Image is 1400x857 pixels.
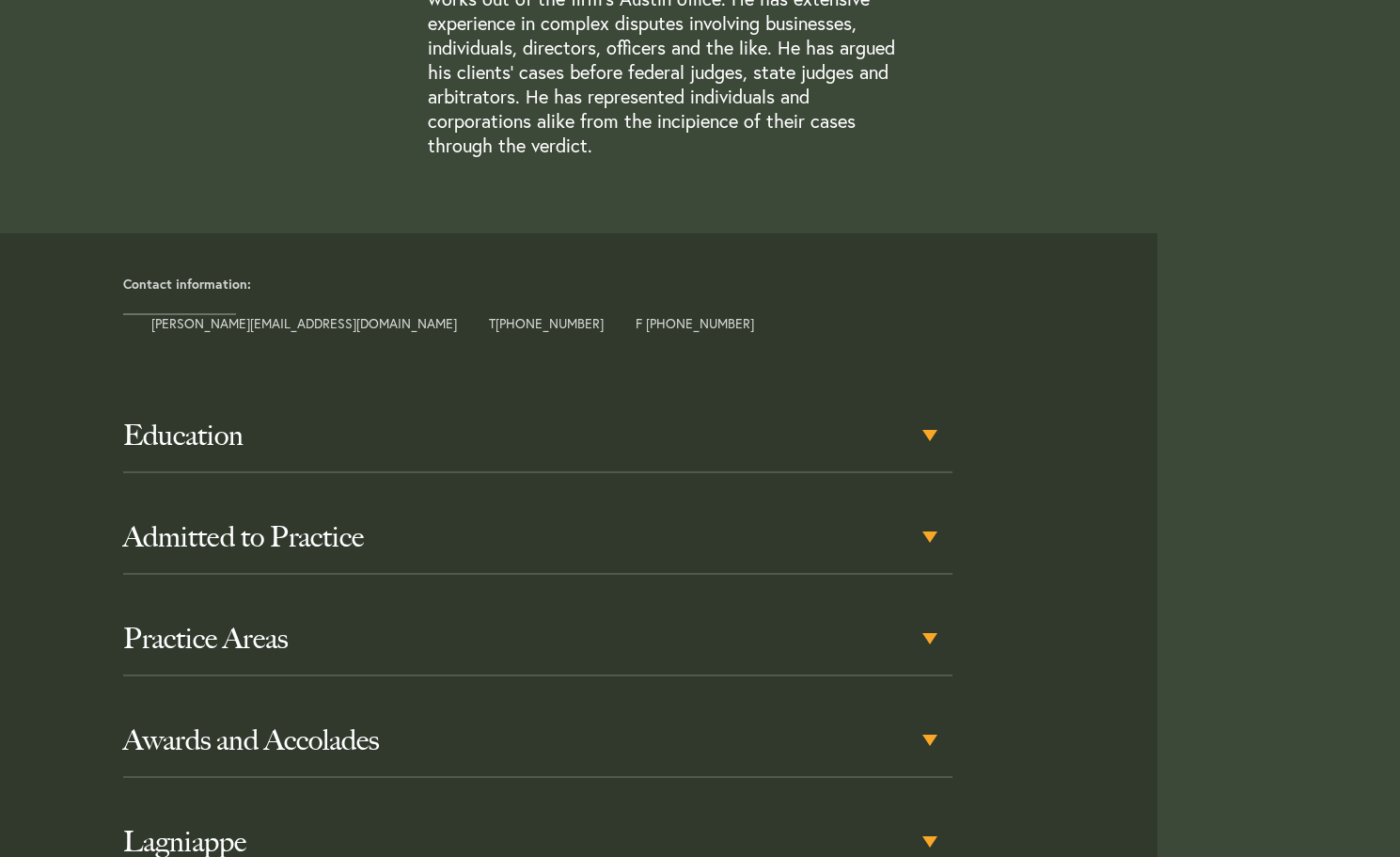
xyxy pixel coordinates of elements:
span: F [PHONE_NUMBER] [636,317,754,330]
a: [PHONE_NUMBER] [496,314,604,332]
span: T [489,317,604,330]
h3: Education [123,419,952,452]
h3: Awards and Accolades [123,723,952,757]
h3: Practice Areas [123,622,952,656]
a: [PERSON_NAME][EMAIL_ADDRESS][DOMAIN_NAME] [151,314,457,332]
h3: Admitted to Practice [123,520,952,554]
strong: Contact information: [123,275,251,293]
